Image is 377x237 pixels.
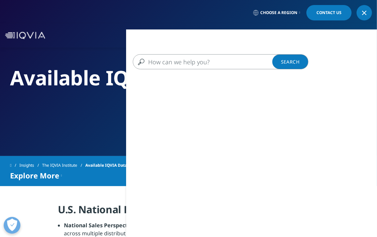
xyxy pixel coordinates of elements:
a: The IQVIA Institute [42,159,85,171]
span: Choose a Region [260,10,297,15]
h4: U.S. National Data [58,203,319,221]
h2: Available IQVIA Data [10,65,367,90]
span: Contact Us [316,11,342,15]
a: Insights [19,159,42,171]
span: Explore More [10,171,59,179]
input: Search [133,54,296,69]
img: IQVIA Healthcare Information Technology and Pharma Clinical Research Company [5,32,45,39]
span: Available IQVIA Data [85,159,127,171]
strong: National Sales Perspectives (NSP): [64,222,155,229]
a: Contact Us [306,5,352,20]
button: Präferenzen öffnen [4,217,20,234]
a: Search [272,54,308,69]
